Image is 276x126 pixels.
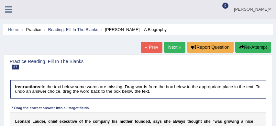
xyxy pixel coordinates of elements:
b: u [138,119,141,124]
b: e [17,119,20,124]
b: , [45,119,46,124]
b: n [105,119,107,124]
b: m [120,119,123,124]
b: e [251,119,253,124]
b: e [75,119,77,124]
a: Home [8,27,19,32]
b: h [206,119,208,124]
b: f [135,119,136,124]
b: u [68,119,70,124]
b: m [97,119,101,124]
span: 87 [12,65,19,69]
b: w [230,119,233,124]
b: a [103,119,105,124]
b: i [114,119,115,124]
li: [PERSON_NAME] – A Biography [99,26,167,33]
b: f [56,119,57,124]
b: v [73,119,75,124]
b: e [42,119,44,124]
b: u [193,119,196,124]
li: Practice [20,26,41,33]
b: w [215,119,217,124]
b: a [24,119,27,124]
b: o [95,119,97,124]
b: “ [213,119,215,124]
b: t [85,119,86,124]
b: e [168,119,171,124]
button: Re-Attempt [235,42,271,53]
b: o [228,119,230,124]
b: L [15,119,17,124]
b: n [246,119,248,124]
b: u [37,119,39,124]
b: a [179,119,181,124]
b: y [181,119,183,124]
b: h [112,119,114,124]
b: o [79,119,82,124]
b: f [82,119,83,124]
b: t [71,119,72,124]
b: w [176,119,179,124]
b: L [32,119,35,124]
b: a [155,119,158,124]
b: g [224,119,226,124]
b: o [20,119,22,124]
b: , [150,119,151,124]
b: s [204,119,206,124]
b: n [22,119,24,124]
b: d [39,119,42,124]
b: t [187,119,189,124]
b: s [153,119,155,124]
h4: In the text below some words are missing. Drag words from the box below to the appropriate place ... [10,80,267,99]
b: e [64,119,66,124]
b: h [86,119,88,124]
b: h [166,119,168,124]
b: c [93,119,95,124]
b: Instructions: [15,84,41,89]
a: « Prev [141,42,162,53]
b: o [191,119,193,124]
b: a [218,119,220,124]
b: e [208,119,211,124]
b: a [35,119,37,124]
b: n [234,119,237,124]
b: d [28,119,30,124]
b: h [198,119,200,124]
b: g [237,119,239,124]
a: Reading: Fill In The Blanks [48,27,98,32]
b: i [248,119,249,124]
b: h [189,119,191,124]
b: n [141,119,143,124]
b: d [148,119,150,124]
b: t [125,119,127,124]
b: c [249,119,251,124]
b: h [50,119,53,124]
b: d [143,119,145,124]
b: i [53,119,54,124]
b: s [164,119,166,124]
b: r [226,119,228,124]
b: s [160,119,162,124]
b: s [220,119,222,124]
b: c [48,119,50,124]
div: * Drag the correct answer into all target fields [10,105,91,111]
b: g [196,119,198,124]
b: l [175,119,176,124]
b: y [158,119,160,124]
span: 0 [222,3,229,9]
b: a [173,119,175,124]
b: a [241,119,243,124]
b: o [123,119,125,124]
b: s [183,119,185,124]
b: e [129,119,131,124]
b: s [115,119,117,124]
b: e [54,119,56,124]
b: e [60,119,62,124]
b: r [27,119,28,124]
b: t [201,119,202,124]
b: i [233,119,234,124]
b: x [61,119,64,124]
b: e [146,119,148,124]
b: h [127,119,129,124]
b: i [72,119,72,124]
